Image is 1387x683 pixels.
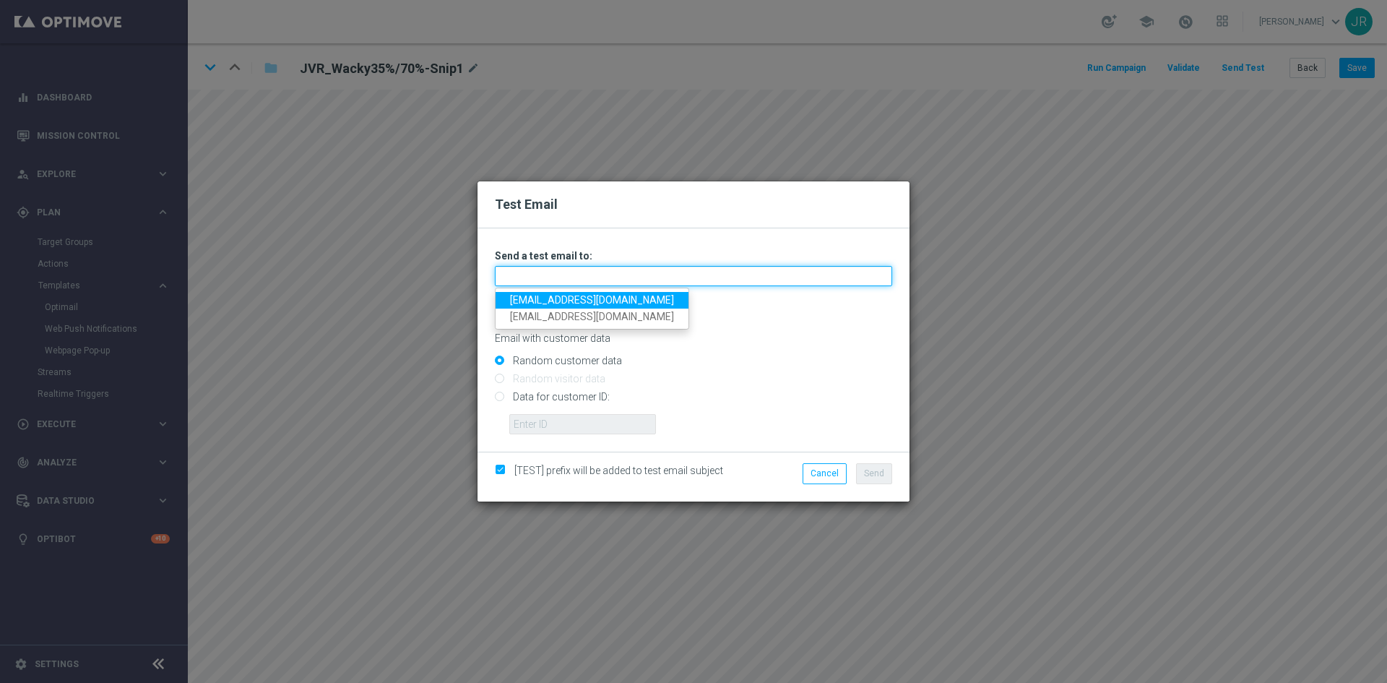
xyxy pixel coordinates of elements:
[514,465,723,476] span: [TEST] prefix will be added to test email subject
[864,468,884,478] span: Send
[509,414,656,434] input: Enter ID
[495,332,892,345] p: Email with customer data
[495,196,892,213] h2: Test Email
[803,463,847,484] button: Cancel
[496,292,688,309] a: [EMAIL_ADDRESS][DOMAIN_NAME]
[496,309,688,325] a: [EMAIL_ADDRESS][DOMAIN_NAME]
[495,249,892,262] h3: Send a test email to:
[495,290,892,303] p: Separate multiple addresses with commas
[856,463,892,484] button: Send
[509,354,622,367] label: Random customer data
